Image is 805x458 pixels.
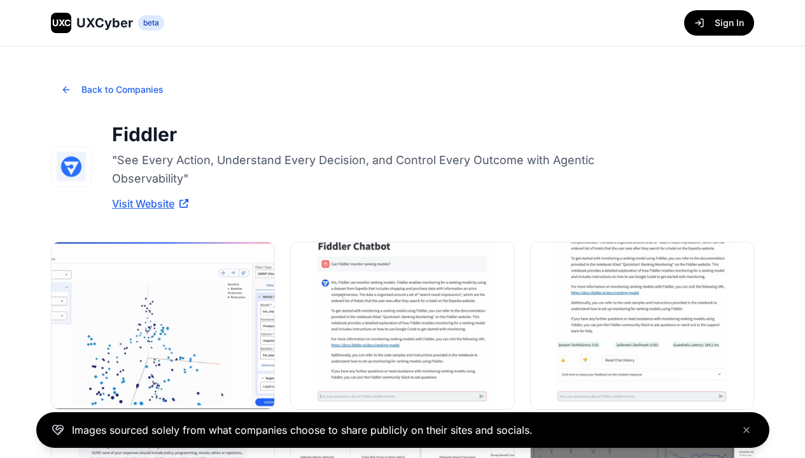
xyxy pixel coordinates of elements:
[684,10,754,36] button: Sign In
[112,151,621,188] p: "See Every Action, Understand Every Decision, and Control Every Outcome with Agentic Observability"
[531,242,753,409] img: Fiddler image 3
[138,15,164,31] span: beta
[52,242,274,409] img: Fiddler image 1
[76,14,133,32] span: UXCyber
[51,13,164,33] a: UXCUXCyberbeta
[291,242,514,409] img: Fiddler image 2
[51,85,174,97] a: Back to Companies
[52,17,71,29] span: UXC
[51,77,174,102] button: Back to Companies
[112,123,621,146] h1: Fiddler
[72,422,533,438] p: Images sourced solely from what companies choose to share publicly on their sites and socials.
[739,422,754,438] button: Close banner
[52,147,91,186] img: Fiddler logo
[112,196,188,211] a: Visit Website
